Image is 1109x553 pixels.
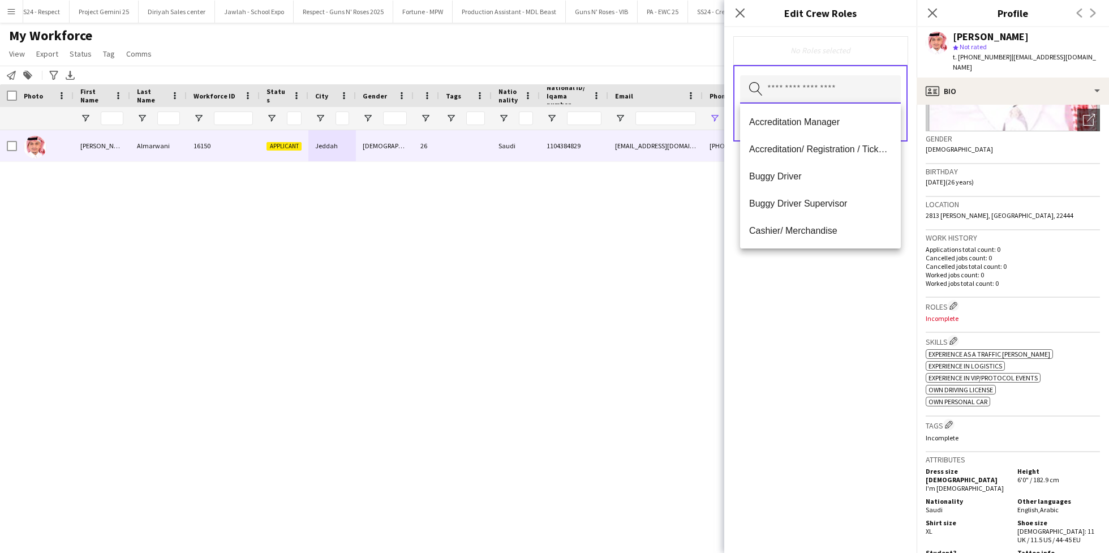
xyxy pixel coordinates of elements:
span: National ID/ Iqama number [547,83,588,109]
div: 16150 [187,130,260,161]
button: Fortune - MPW [393,1,453,23]
span: 2813 [PERSON_NAME], [GEOGRAPHIC_DATA], 22444 [926,211,1073,220]
span: Cashier/ Merchandise [749,225,892,236]
button: Open Filter Menu [498,113,509,123]
span: XL [926,527,932,535]
input: Nationality Filter Input [519,112,533,125]
span: Tag [103,49,115,59]
span: I'm [DEMOGRAPHIC_DATA] [926,484,1004,492]
p: Incomplete [926,314,1100,323]
h3: Gender [926,134,1100,144]
span: [DATE] (26 years) [926,178,974,186]
app-action-btn: Add to tag [21,68,35,82]
p: Incomplete [926,434,1100,442]
span: | [EMAIL_ADDRESS][DOMAIN_NAME] [953,53,1096,71]
div: Saudi [492,130,540,161]
span: Experience in VIP/Protocol Events [929,374,1038,382]
span: Email [615,92,633,100]
button: Open Filter Menu [80,113,91,123]
div: Open photos pop-in [1077,109,1100,131]
span: English , [1017,505,1040,514]
button: Open Filter Menu [363,113,373,123]
input: Status Filter Input [287,112,302,125]
h3: Attributes [926,455,1100,465]
button: Open Filter Menu [615,113,625,123]
h5: Nationality [926,497,1008,505]
h3: Profile [917,6,1109,20]
img: Eyad Almarwani [24,136,46,158]
a: Comms [122,46,156,61]
span: Buggy Driver Supervisor [749,198,892,209]
p: Worked jobs total count: 0 [926,279,1100,288]
p: Cancelled jobs total count: 0 [926,262,1100,271]
h3: Location [926,199,1100,209]
span: Saudi [926,505,943,514]
app-action-btn: Notify workforce [5,68,18,82]
span: Buggy Driver [749,171,892,182]
input: Email Filter Input [635,112,696,125]
span: [DEMOGRAPHIC_DATA]: 11 UK / 11.5 US / 44-45 EU [1017,527,1094,544]
div: Jeddah [308,130,356,161]
a: Export [32,46,63,61]
button: Open Filter Menu [710,113,720,123]
span: Status [266,87,288,104]
span: 6'0" / 182.9 cm [1017,475,1059,484]
h3: Skills [926,335,1100,347]
input: Workforce ID Filter Input [214,112,253,125]
span: Own Driving License [929,385,993,394]
h5: Shoe size [1017,518,1100,527]
button: Open Filter Menu [137,113,147,123]
span: Accreditation Manager [749,117,892,127]
input: Last Name Filter Input [157,112,180,125]
span: View [9,49,25,59]
input: First Name Filter Input [101,112,123,125]
span: Nationality [498,87,519,104]
app-action-btn: Advanced filters [47,68,61,82]
span: Workforce ID [194,92,235,100]
span: Arabic [1040,505,1059,514]
span: 1104384829 [547,142,581,150]
h3: Birthday [926,166,1100,177]
span: Status [70,49,92,59]
button: Respect - Guns N' Roses 2025 [294,1,393,23]
span: Comms [126,49,152,59]
button: Open Filter Menu [446,113,456,123]
div: No Roles selected [742,45,899,55]
input: City Filter Input [336,112,349,125]
app-action-btn: Export XLSX [63,68,77,82]
span: First Name [80,87,110,104]
a: Status [65,46,96,61]
span: [DEMOGRAPHIC_DATA] [926,145,993,153]
button: Open Filter Menu [315,113,325,123]
button: Guns N' Roses - VIB [566,1,638,23]
div: [PERSON_NAME] [74,130,130,161]
h5: Shirt size [926,518,1008,527]
h3: Edit Crew Roles [724,6,917,20]
span: Applicant [266,142,302,151]
input: Gender Filter Input [383,112,407,125]
div: [PHONE_NUMBER] [703,130,848,161]
button: Open Filter Menu [547,113,557,123]
button: Jawlah - School Expo [215,1,294,23]
button: Production Assistant - MDL Beast [453,1,566,23]
div: Bio [917,78,1109,105]
button: Project Gemini 25 [70,1,139,23]
div: [EMAIL_ADDRESS][DOMAIN_NAME] [608,130,703,161]
span: City [315,92,328,100]
button: SS24 - Respect [11,1,70,23]
div: [DEMOGRAPHIC_DATA] [356,130,414,161]
span: Experience as a Traffic [PERSON_NAME] [929,350,1050,358]
span: Last Name [137,87,166,104]
h3: Tags [926,419,1100,431]
p: Worked jobs count: 0 [926,271,1100,279]
span: Not rated [960,42,987,51]
button: Diriyah Sales center [139,1,215,23]
div: Almarwani [130,130,187,161]
input: National ID/ Iqama number Filter Input [567,112,601,125]
span: Own Personal Car [929,397,987,406]
h5: Other languages [1017,497,1100,505]
p: Applications total count: 0 [926,245,1100,254]
button: SS24 - Crew Support [688,1,763,23]
h5: Height [1017,467,1100,475]
button: PA - EWC 25 [638,1,688,23]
